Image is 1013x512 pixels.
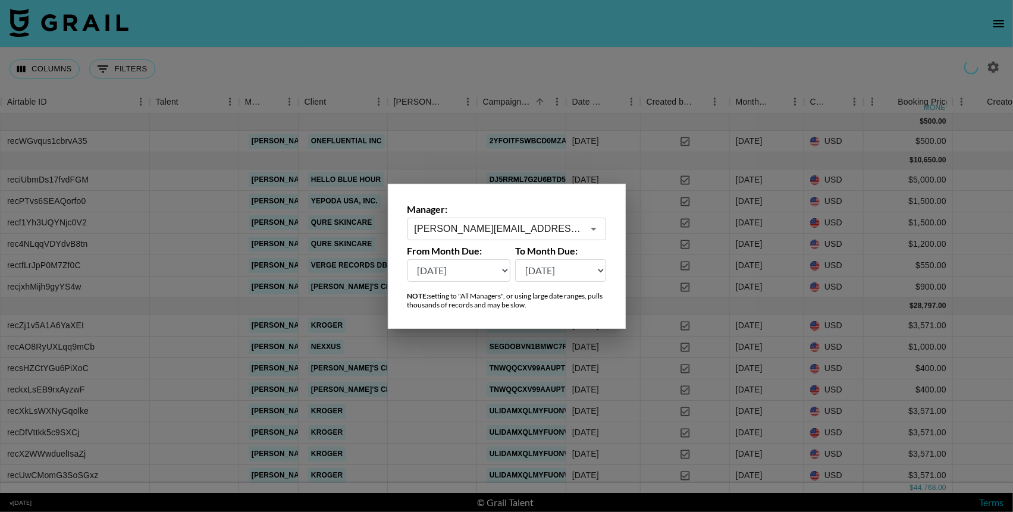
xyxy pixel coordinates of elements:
button: Open [585,221,602,237]
label: To Month Due: [515,245,606,257]
label: From Month Due: [407,245,511,257]
strong: NOTE: [407,291,429,300]
label: Manager: [407,203,606,215]
div: setting to "All Managers", or using large date ranges, pulls thousands of records and may be slow. [407,291,606,309]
